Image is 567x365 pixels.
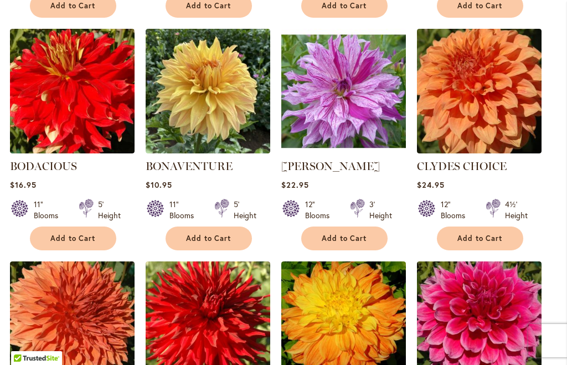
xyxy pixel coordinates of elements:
div: 4½' Height [505,199,528,221]
a: Clyde's Choice [417,145,542,156]
img: BODACIOUS [10,29,135,153]
button: Add to Cart [30,227,116,250]
a: CLYDES CHOICE [417,160,507,173]
img: Brandon Michael [281,29,406,153]
a: Brandon Michael [281,145,406,156]
div: 12" Blooms [305,199,337,221]
a: Bonaventure [146,145,270,156]
button: Add to Cart [437,227,523,250]
iframe: Launch Accessibility Center [8,326,39,357]
button: Add to Cart [301,227,388,250]
span: $22.95 [281,179,309,190]
div: 3' Height [369,199,392,221]
div: 5' Height [98,199,121,221]
span: Add to Cart [457,234,503,243]
a: [PERSON_NAME] [281,160,380,173]
span: Add to Cart [186,234,231,243]
div: 12" Blooms [441,199,472,221]
img: Clyde's Choice [417,29,542,153]
span: $24.95 [417,179,445,190]
div: 5' Height [234,199,256,221]
span: Add to Cart [322,234,367,243]
a: BODACIOUS [10,160,77,173]
span: Add to Cart [50,234,96,243]
img: Bonaventure [146,29,270,153]
span: Add to Cart [457,1,503,11]
div: 11" Blooms [169,199,201,221]
a: BONAVENTURE [146,160,233,173]
span: Add to Cart [50,1,96,11]
span: $16.95 [10,179,37,190]
button: Add to Cart [166,227,252,250]
span: Add to Cart [186,1,231,11]
span: $10.95 [146,179,172,190]
div: 11" Blooms [34,199,65,221]
a: BODACIOUS [10,145,135,156]
span: Add to Cart [322,1,367,11]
